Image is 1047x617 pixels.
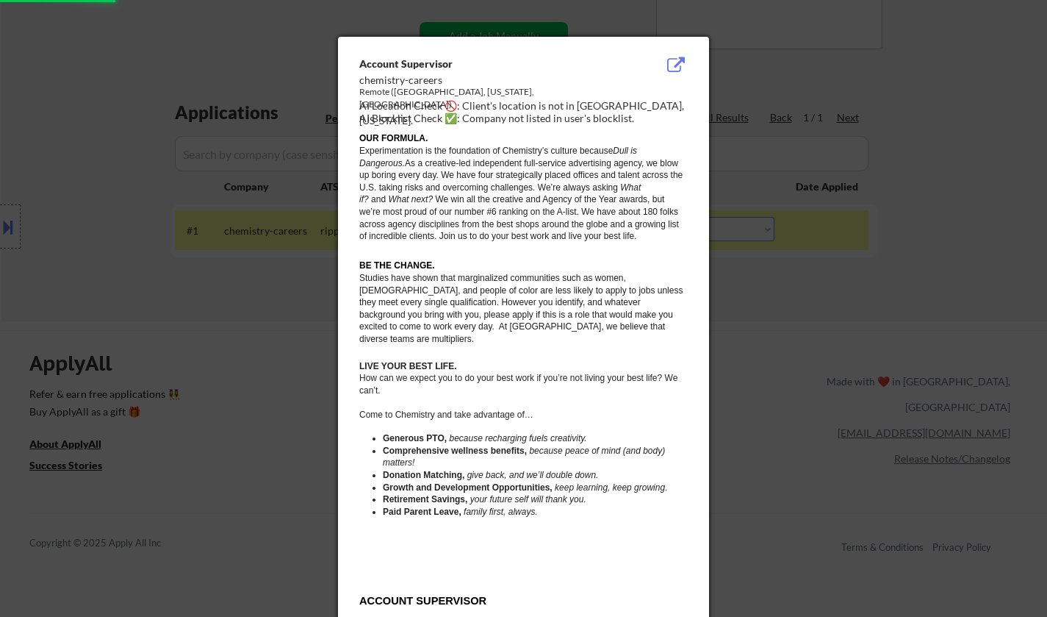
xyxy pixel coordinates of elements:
div: AI Blocklist Check ✅: Company not listed in user's blocklist. [359,111,694,126]
em: What next? [388,194,433,204]
strong: Donation Matching, [383,470,464,480]
strong: Comprehensive wellness benefits, [383,446,527,456]
em: give back, and we’ll double down. [467,470,599,480]
span: How can we expect you to do your best work if you’re not living your best life? We can’t. [359,373,680,396]
strong: ACCOUNT SUPERVISOR [359,595,486,607]
strong: LIVE YOUR BEST LIFE. [359,361,456,371]
em: family first, always. [464,507,538,517]
em: Dull is Dangerous. [359,146,639,168]
span: As a creative-led independent full-service advertising agency, we blow up boring every day. We ha... [359,158,686,193]
span: Come to Chemistry and take advantage of… [359,410,533,420]
span: and [371,194,386,204]
em: keep learning, keep growing. [555,482,667,493]
strong: BE THE CHANGE. [359,260,435,271]
span: We win all the creative and Agency of the Year awards, but we’re most proud of our number #6 rank... [359,194,681,241]
em: because peace of mind (and body) matters! [383,446,668,468]
span: Experimentation is the foundation of Chemistry’s culture because [359,146,613,156]
em: your future self will thank you. [470,494,586,504]
div: Remote ([GEOGRAPHIC_DATA], [US_STATE], [GEOGRAPHIC_DATA]) [359,86,614,111]
em: What if? [359,182,644,205]
div: Account Supervisor [359,57,614,71]
strong: Paid Parent Leave, [383,507,461,517]
div: chemistry-careers [359,73,614,88]
strong: Growth and Development Opportunities, [383,482,553,493]
em: because recharging fuels creativity. [449,433,586,443]
span: Studies have shown that marginalized communities such as women, [DEMOGRAPHIC_DATA], and people of... [359,273,686,344]
strong: Retirement Savings, [383,494,467,504]
strong: Generous PTO, [383,433,447,443]
strong: OUR FORMULA. [359,133,428,143]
